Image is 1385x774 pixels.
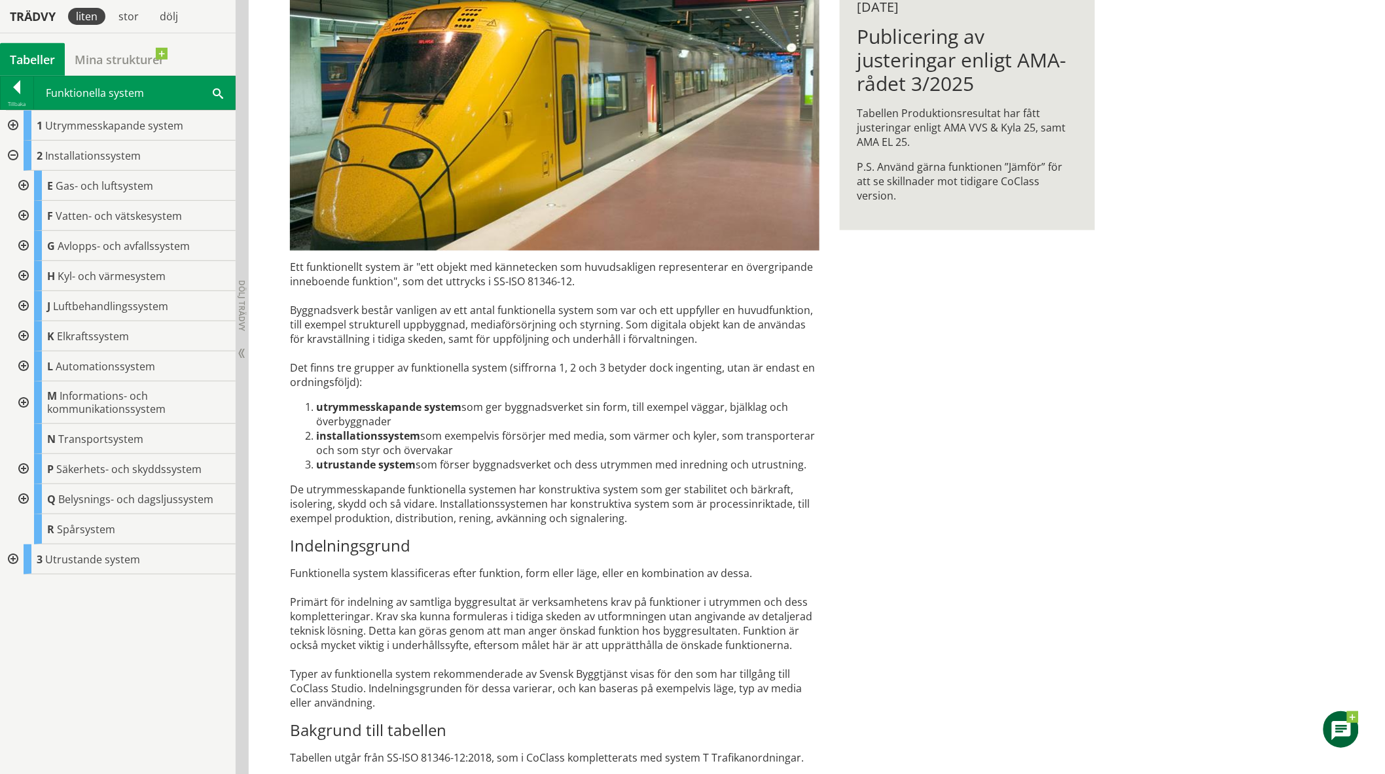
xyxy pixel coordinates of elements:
div: Gå till informationssidan för CoClass Studio [10,484,236,514]
li: som exempelvis försörjer med media, som värmer och kyler, som trans­porterar och som styr och öve... [316,429,819,457]
p: Tabellen Produktionsresultat har fått justeringar enligt AMA VVS & Kyla 25, samt AMA EL 25. [857,106,1077,149]
span: L [47,359,53,374]
span: Kyl- och värmesystem [58,269,166,283]
h1: Publicering av justeringar enligt AMA-rådet 3/2025 [857,25,1077,96]
span: K [47,329,54,343]
div: Trädvy [3,9,63,24]
span: Luftbehandlingssystem [53,299,168,313]
span: Gas- och luftsystem [56,179,153,193]
span: R [47,522,54,537]
div: Gå till informationssidan för CoClass Studio [10,201,236,231]
span: G [47,239,55,253]
span: E [47,179,53,193]
span: Sök i tabellen [213,86,223,99]
div: Gå till informationssidan för CoClass Studio [10,351,236,381]
h3: Indelningsgrund [290,536,819,555]
span: Utrustande system [45,552,140,567]
div: Gå till informationssidan för CoClass Studio [10,321,236,351]
span: Säkerhets- och skyddssystem [56,462,202,476]
span: Belysnings- och dagsljussystem [58,492,213,506]
span: Elkraftssystem [57,329,129,343]
span: M [47,389,57,403]
h3: Bakgrund till tabellen [290,720,819,740]
div: Funktionella system [34,77,235,109]
div: Gå till informationssidan för CoClass Studio [10,231,236,261]
span: N [47,432,56,446]
span: 1 [37,118,43,133]
div: Gå till informationssidan för CoClass Studio [10,424,236,454]
div: liten [68,8,105,25]
span: F [47,209,53,223]
div: stor [111,8,147,25]
span: Vatten- och vätskesystem [56,209,182,223]
div: Tillbaka [1,99,33,109]
strong: utrymmesskapande system [316,400,461,414]
span: Utrymmesskapande system [45,118,183,133]
div: dölj [152,8,186,25]
li: som förser byggnadsverket och dess utrymmen med inredning och utrustning. [316,457,819,472]
div: Gå till informationssidan för CoClass Studio [10,291,236,321]
a: Mina strukturer [65,43,174,76]
span: Dölj trädvy [236,280,247,331]
span: P [47,462,54,476]
div: Gå till informationssidan för CoClass Studio [10,514,236,544]
span: Informations- och kommunikationssystem [47,389,166,416]
strong: utrustande system [316,457,416,472]
div: Gå till informationssidan för CoClass Studio [10,171,236,201]
span: Q [47,492,56,506]
span: Avlopps- och avfallssystem [58,239,190,253]
span: Automationssystem [56,359,155,374]
div: Gå till informationssidan för CoClass Studio [10,261,236,291]
span: J [47,299,50,313]
span: Spårsystem [57,522,115,537]
div: Gå till informationssidan för CoClass Studio [10,381,236,424]
span: 3 [37,552,43,567]
li: som ger byggnadsverket sin form, till exempel väggar, bjälklag och överbyggnader [316,400,819,429]
div: Gå till informationssidan för CoClass Studio [10,454,236,484]
span: 2 [37,149,43,163]
span: H [47,269,55,283]
span: Installationssystem [45,149,141,163]
strong: installationssystem [316,429,420,443]
span: Transportsystem [58,432,143,446]
p: P.S. Använd gärna funktionen ”Jämför” för att se skillnader mot tidigare CoClass version. [857,160,1077,203]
